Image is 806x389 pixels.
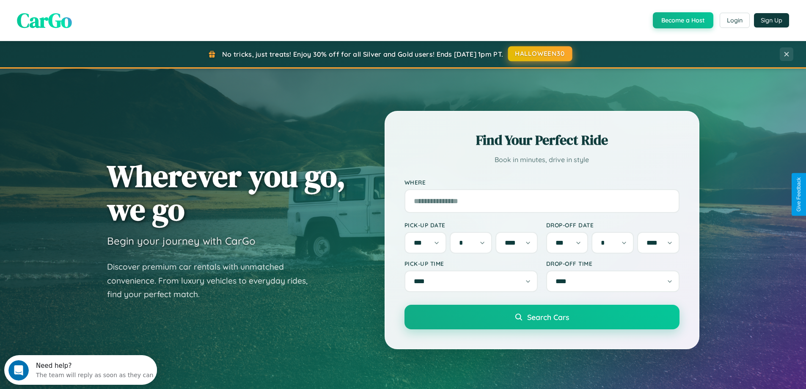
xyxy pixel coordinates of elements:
[107,159,346,226] h1: Wherever you go, we go
[546,260,679,267] label: Drop-off Time
[3,3,157,27] div: Open Intercom Messenger
[17,6,72,34] span: CarGo
[404,260,538,267] label: Pick-up Time
[720,13,750,28] button: Login
[32,7,149,14] div: Need help?
[4,355,157,385] iframe: Intercom live chat discovery launcher
[404,305,679,329] button: Search Cars
[404,221,538,229] label: Pick-up Date
[222,50,503,58] span: No tricks, just treats! Enjoy 30% off for all Silver and Gold users! Ends [DATE] 1pm PT.
[404,131,679,149] h2: Find Your Perfect Ride
[8,360,29,381] iframe: Intercom live chat
[404,154,679,166] p: Book in minutes, drive in style
[527,312,569,322] span: Search Cars
[796,177,802,212] div: Give Feedback
[754,13,789,28] button: Sign Up
[653,12,713,28] button: Become a Host
[107,235,256,247] h3: Begin your journey with CarGo
[404,179,679,186] label: Where
[508,46,572,61] button: HALLOWEEN30
[546,221,679,229] label: Drop-off Date
[32,14,149,23] div: The team will reply as soon as they can
[107,260,319,301] p: Discover premium car rentals with unmatched convenience. From luxury vehicles to everyday rides, ...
